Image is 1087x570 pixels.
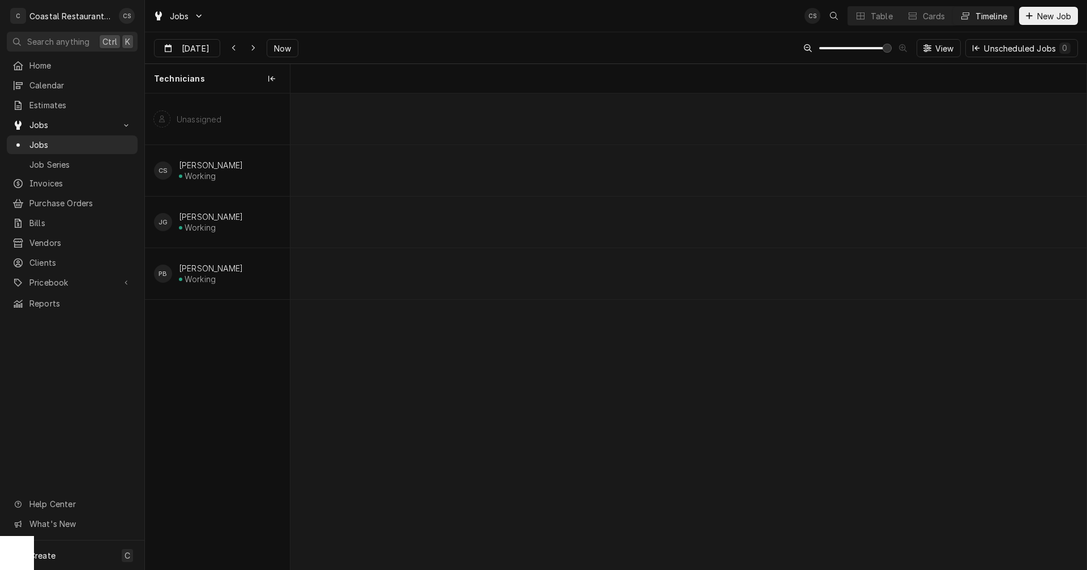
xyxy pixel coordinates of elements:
[7,253,138,272] a: Clients
[917,39,961,57] button: View
[177,114,222,124] div: Unassigned
[272,42,293,54] span: Now
[185,171,216,181] div: Working
[1019,7,1078,25] button: New Job
[267,39,298,57] button: Now
[179,263,243,273] div: [PERSON_NAME]
[179,160,243,170] div: [PERSON_NAME]
[170,10,189,22] span: Jobs
[29,217,132,229] span: Bills
[29,10,113,22] div: Coastal Restaurant Repair
[7,174,138,193] a: Invoices
[29,177,132,189] span: Invoices
[27,36,89,48] span: Search anything
[154,265,172,283] div: Phill Blush's Avatar
[154,39,220,57] button: [DATE]
[1035,10,1073,22] span: New Job
[7,495,138,513] a: Go to Help Center
[7,294,138,313] a: Reports
[154,73,205,84] span: Technicians
[7,96,138,114] a: Estimates
[975,10,1007,22] div: Timeline
[933,42,956,54] span: View
[7,214,138,232] a: Bills
[29,139,132,151] span: Jobs
[29,257,132,269] span: Clients
[185,274,216,284] div: Working
[7,32,138,52] button: Search anythingCtrlK
[7,116,138,134] a: Go to Jobs
[29,237,132,249] span: Vendors
[29,551,55,560] span: Create
[125,550,130,562] span: C
[290,93,1086,569] div: normal
[29,79,132,91] span: Calendar
[154,161,172,180] div: Chris Sockriter's Avatar
[29,498,131,510] span: Help Center
[871,10,893,22] div: Table
[185,223,216,232] div: Working
[179,212,243,222] div: [PERSON_NAME]
[923,10,945,22] div: Cards
[29,99,132,111] span: Estimates
[7,194,138,212] a: Purchase Orders
[148,7,208,25] a: Go to Jobs
[29,159,132,171] span: Job Series
[119,8,135,24] div: Chris Sockriter's Avatar
[984,42,1071,54] div: Unscheduled Jobs
[7,155,138,174] a: Job Series
[7,56,138,75] a: Home
[119,8,135,24] div: CS
[804,8,820,24] div: CS
[29,59,132,71] span: Home
[29,297,132,309] span: Reports
[7,135,138,154] a: Jobs
[154,265,172,283] div: PB
[7,514,138,533] a: Go to What's New
[145,93,290,569] div: left
[1062,42,1068,54] div: 0
[7,273,138,292] a: Go to Pricebook
[29,518,131,530] span: What's New
[10,8,26,24] div: C
[154,161,172,180] div: CS
[965,39,1078,57] button: Unscheduled Jobs0
[29,277,115,288] span: Pricebook
[29,119,115,131] span: Jobs
[102,36,117,48] span: Ctrl
[154,213,172,231] div: JG
[29,197,132,209] span: Purchase Orders
[7,233,138,252] a: Vendors
[7,76,138,95] a: Calendar
[125,36,130,48] span: K
[804,8,820,24] div: Chris Sockriter's Avatar
[145,64,290,93] div: Technicians column. SPACE for context menu
[825,7,843,25] button: Open search
[154,213,172,231] div: James Gatton's Avatar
